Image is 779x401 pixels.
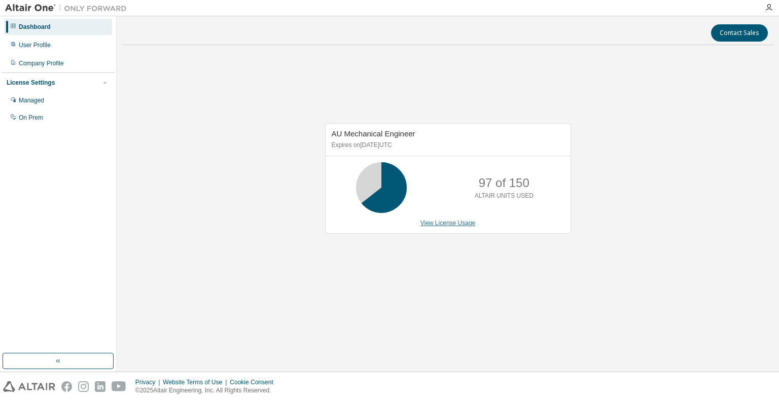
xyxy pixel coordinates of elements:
img: instagram.svg [78,381,89,392]
div: Website Terms of Use [163,378,230,386]
p: ALTAIR UNITS USED [475,192,534,200]
p: © 2025 Altair Engineering, Inc. All Rights Reserved. [135,386,279,395]
img: facebook.svg [61,381,72,392]
p: 97 of 150 [479,174,529,192]
a: View License Usage [420,220,476,227]
div: User Profile [19,41,51,49]
div: Dashboard [19,23,51,31]
div: Company Profile [19,59,64,67]
div: On Prem [19,114,43,122]
div: Managed [19,96,44,104]
div: Privacy [135,378,163,386]
img: linkedin.svg [95,381,105,392]
img: Altair One [5,3,132,13]
p: Expires on [DATE] UTC [332,141,562,150]
img: youtube.svg [112,381,126,392]
div: License Settings [7,79,55,87]
img: altair_logo.svg [3,381,55,392]
div: Cookie Consent [230,378,279,386]
button: Contact Sales [711,24,768,42]
span: AU Mechanical Engineer [332,129,415,138]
